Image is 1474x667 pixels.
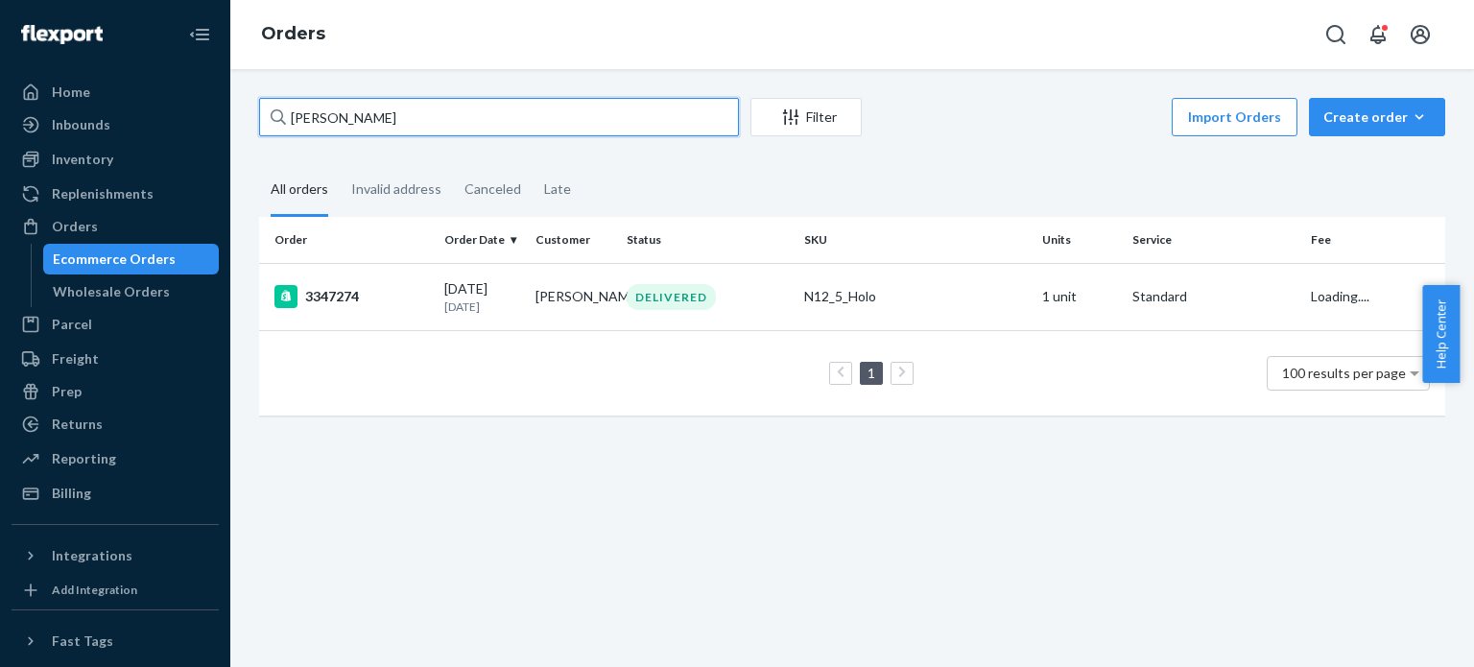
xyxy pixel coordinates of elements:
[1034,263,1126,330] td: 1 unit
[52,449,116,468] div: Reporting
[21,25,103,44] img: Flexport logo
[52,382,82,401] div: Prep
[52,150,113,169] div: Inventory
[464,164,521,214] div: Canceled
[53,282,170,301] div: Wholesale Orders
[246,7,341,62] ol: breadcrumbs
[12,443,219,474] a: Reporting
[1359,15,1397,54] button: Open notifications
[52,484,91,503] div: Billing
[1309,98,1445,136] button: Create order
[619,217,796,263] th: Status
[1317,15,1355,54] button: Open Search Box
[12,344,219,374] a: Freight
[12,626,219,656] button: Fast Tags
[444,298,520,315] p: [DATE]
[1303,217,1445,263] th: Fee
[52,631,113,651] div: Fast Tags
[43,276,220,307] a: Wholesale Orders
[52,546,132,565] div: Integrations
[12,478,219,509] a: Billing
[544,164,571,214] div: Late
[52,217,98,236] div: Orders
[43,244,220,274] a: Ecommerce Orders
[796,217,1034,263] th: SKU
[12,109,219,140] a: Inbounds
[12,211,219,242] a: Orders
[1034,217,1126,263] th: Units
[1401,15,1439,54] button: Open account menu
[12,579,219,602] a: Add Integration
[271,164,328,217] div: All orders
[12,309,219,340] a: Parcel
[1303,263,1445,330] td: Loading....
[52,315,92,334] div: Parcel
[52,349,99,369] div: Freight
[274,285,429,308] div: 3347274
[1282,365,1406,381] span: 100 results per page
[1422,285,1460,383] button: Help Center
[259,98,739,136] input: Search orders
[12,179,219,209] a: Replenishments
[528,263,619,330] td: [PERSON_NAME]
[444,279,520,315] div: [DATE]
[804,287,1026,306] div: N12_5_Holo
[52,582,137,598] div: Add Integration
[52,184,154,203] div: Replenishments
[52,415,103,434] div: Returns
[53,250,176,269] div: Ecommerce Orders
[864,365,879,381] a: Page 1 is your current page
[12,144,219,175] a: Inventory
[52,115,110,134] div: Inbounds
[627,284,716,310] div: DELIVERED
[437,217,528,263] th: Order Date
[535,231,611,248] div: Customer
[12,77,219,107] a: Home
[12,376,219,407] a: Prep
[1125,217,1302,263] th: Service
[180,15,219,54] button: Close Navigation
[261,23,325,44] a: Orders
[1172,98,1297,136] button: Import Orders
[12,409,219,440] a: Returns
[12,540,219,571] button: Integrations
[1132,287,1295,306] p: Standard
[751,107,861,127] div: Filter
[750,98,862,136] button: Filter
[259,217,437,263] th: Order
[52,83,90,102] div: Home
[1323,107,1431,127] div: Create order
[351,164,441,214] div: Invalid address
